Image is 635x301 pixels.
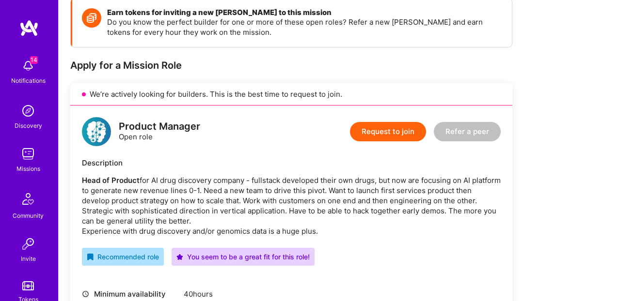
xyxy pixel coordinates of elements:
[21,254,36,264] div: Invite
[82,8,101,28] img: Token icon
[22,281,34,290] img: tokens
[184,289,314,299] div: 40 hours
[107,8,502,17] h4: Earn tokens for inviting a new [PERSON_NAME] to this mission
[176,252,310,262] div: You seem to be a great fit for this role!
[11,75,46,86] div: Notifications
[87,254,94,260] i: icon RecommendedBadge
[70,83,512,105] div: We’re actively looking for builders. This is the best time to request to join.
[107,17,502,37] p: Do you know the perfect builder for one or more of these open roles? Refer a new [PERSON_NAME] an...
[18,144,38,164] img: teamwork
[18,101,38,120] img: discovery
[30,56,38,64] span: 14
[434,122,501,141] button: Refer a peer
[82,176,140,185] strong: Head of Product
[13,211,44,221] div: Community
[82,117,111,146] img: logo
[119,121,200,142] div: Open role
[16,164,40,174] div: Missions
[82,158,501,168] div: Description
[16,187,40,211] img: Community
[82,290,89,298] i: icon Clock
[82,175,501,236] p: for AI drug discovery company - fullstack developed their own drugs, but now are focusing on AI p...
[18,234,38,254] img: Invite
[176,254,183,260] i: icon PurpleStar
[87,252,159,262] div: Recommended role
[15,120,42,131] div: Discovery
[119,121,200,132] div: Product Manager
[18,56,38,75] img: bell
[19,19,39,37] img: logo
[82,289,179,299] div: Minimum availability
[70,59,512,72] div: Apply for a Mission Role
[350,122,426,141] button: Request to join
